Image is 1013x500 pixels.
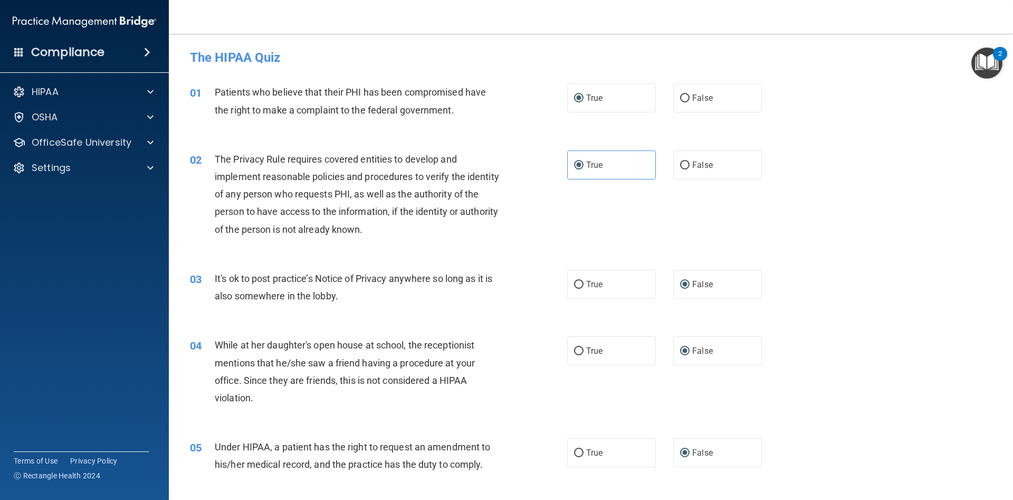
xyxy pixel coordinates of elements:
a: Terms of Use [14,456,58,466]
span: Under HIPAA, a patient has the right to request an amendment to his/her medical record, and the p... [215,441,490,470]
input: False [680,281,690,289]
input: True [574,281,584,289]
input: False [680,95,690,102]
a: Settings [13,162,154,174]
a: Privacy Policy [70,456,118,466]
span: True [586,93,603,103]
img: PMB logo [13,11,156,32]
span: False [692,160,713,170]
h4: The HIPAA Quiz [190,51,992,64]
input: True [574,95,584,102]
span: 01 [190,87,202,99]
input: True [574,162,584,169]
input: True [574,449,584,457]
span: While at her daughter's open house at school, the receptionist mentions that he/she saw a friend ... [215,339,475,403]
input: False [680,347,690,355]
p: HIPAA [32,86,59,98]
input: True [574,347,584,355]
span: It's ok to post practice’s Notice of Privacy anywhere so long as it is also somewhere in the lobby. [215,273,492,301]
p: OSHA [32,111,58,124]
span: 03 [190,273,202,286]
button: Open Resource Center, 2 new notifications [971,48,1002,79]
span: Patients who believe that their PHI has been compromised have the right to make a complaint to th... [215,87,486,115]
span: True [586,160,603,170]
p: OfficeSafe University [32,136,131,149]
p: Settings [32,162,71,174]
span: The Privacy Rule requires covered entities to develop and implement reasonable policies and proce... [215,154,499,235]
span: True [586,448,603,458]
span: True [586,346,603,356]
span: 04 [190,339,202,352]
span: False [692,93,713,103]
span: 02 [190,154,202,166]
a: HIPAA [13,86,154,98]
input: False [680,449,690,457]
span: False [692,279,713,289]
span: False [692,448,713,458]
input: False [680,162,690,169]
span: Ⓒ Rectangle Health 2024 [14,470,100,481]
a: OSHA [13,111,154,124]
a: OfficeSafe University [13,136,154,149]
span: 05 [190,441,202,454]
div: 2 [998,54,1002,68]
span: False [692,346,713,356]
h4: Compliance [31,45,104,60]
span: True [586,279,603,289]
